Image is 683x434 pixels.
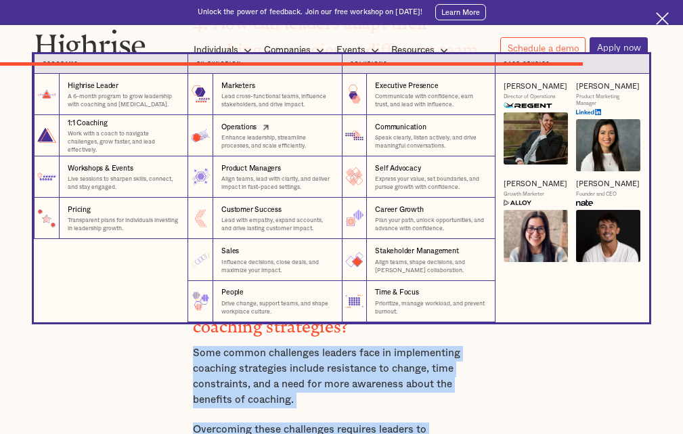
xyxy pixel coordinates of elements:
[34,198,188,239] a: PricingTransparent plans for individuals investing in leadership growth.
[391,42,452,58] div: Resources
[391,42,435,58] div: Resources
[197,62,242,66] strong: by function
[342,281,495,322] a: Time & FocusPrioritize, manage workload, and prevent burnout.
[504,179,567,189] a: [PERSON_NAME]
[375,93,486,109] p: Communicate with confidence, earn trust, and lead with influence.
[221,217,333,233] p: Lead with empathy, expand accounts, and drive lasting customer impact.
[375,288,419,298] div: Time & Focus
[221,246,239,257] div: Sales
[375,123,426,133] div: Communication
[221,300,333,316] p: Drive change, support teams, and shape workplace culture.
[10,54,673,322] nav: Individuals
[342,115,495,156] a: CommunicationSpeak clearly, listen actively, and drive meaningful conversations.
[221,205,282,215] div: Customer Success
[375,246,458,257] div: Stakeholder Management
[68,93,179,109] p: A 6-month program to grow leadership with coaching and [MEDICAL_DATA].
[193,346,491,408] p: Some common challenges leaders face in implementing coaching strategies include resistance to cha...
[375,217,486,233] p: Plan your path, unlock opportunities, and advance with confidence.
[221,288,244,298] div: People
[656,12,668,24] img: Cross icon
[504,191,544,198] div: Growth Marketer
[264,42,311,58] div: Companies
[68,164,133,174] div: Workshops & Events
[342,198,495,239] a: Career GrowthPlan your path, unlock opportunities, and advance with confidence.
[221,123,257,133] div: Operations
[194,42,256,58] div: Individuals
[342,239,495,280] a: Stakeholder ManagementAlign teams, shape decisions, and [PERSON_NAME] collaboration.
[221,175,333,192] p: Align teams, lead with clarity, and deliver impact in fast-paced settings.
[576,82,640,91] a: [PERSON_NAME]
[221,259,333,275] p: Influence decisions, close deals, and maximize your impact.
[336,42,383,58] div: Events
[68,81,118,91] div: Highrise Leader
[504,82,567,91] a: [PERSON_NAME]
[375,205,423,215] div: Career Growth
[351,62,388,66] strong: Solutions
[198,7,423,18] div: Unlock the power of feedback. Join our free workshop on [DATE]!
[68,205,91,215] div: Pricing
[375,300,486,316] p: Prioritize, manage workload, and prevent burnout.
[221,93,333,109] p: Lead cross-functional teams, influence stakeholders, and drive impact.
[188,281,341,322] a: PeopleDrive change, support teams, and shape workplace culture.
[68,118,108,129] div: 1:1 Coaching
[221,134,333,150] p: Enhance leadership, streamline processes, and scale efficiently.
[375,134,486,150] p: Speak clearly, listen actively, and drive meaningful conversations.
[336,42,366,58] div: Events
[375,81,438,91] div: Executive Presence
[504,93,556,100] div: Director of Operations
[342,156,495,198] a: Self AdvocacyExpress your value, set boundaries, and pursue growth with confidence.
[43,62,79,66] strong: Programs
[194,42,238,58] div: Individuals
[375,259,486,275] p: Align teams, shape decisions, and [PERSON_NAME] collaboration.
[188,239,341,280] a: SalesInfluence decisions, close deals, and maximize your impact.
[221,81,255,91] div: Marketers
[576,93,640,107] div: Product Marketing Manager
[34,74,188,115] a: Highrise LeaderA 6-month program to grow leadership with coaching and [MEDICAL_DATA].
[590,37,648,58] a: Apply now
[34,115,188,156] a: 1:1 CoachingWork with a coach to navigate challenges, grow faster, and lead effectively.
[500,37,586,58] a: Schedule a demo
[188,74,341,115] a: MarketersLead cross-functional teams, influence stakeholders, and drive impact.
[375,164,420,174] div: Self Advocacy
[68,217,179,233] p: Transparent plans for individuals investing in leadership growth.
[435,4,486,20] a: Learn More
[188,115,341,156] a: OperationsEnhance leadership, streamline processes, and scale efficiently.
[35,29,146,62] img: Highrise logo
[188,156,341,198] a: Product ManagersAlign teams, lead with clarity, and deliver impact in fast-paced settings.
[375,175,486,192] p: Express your value, set boundaries, and pursue growth with confidence.
[188,198,341,239] a: Customer SuccessLead with empathy, expand accounts, and drive lasting customer impact.
[576,191,617,198] div: Founder and CEO
[342,74,495,115] a: Executive PresenceCommunicate with confidence, earn trust, and lead with influence.
[504,62,550,66] strong: Case Studies
[221,164,281,174] div: Product Managers
[264,42,328,58] div: Companies
[576,179,640,189] a: [PERSON_NAME]
[68,130,179,154] p: Work with a coach to navigate challenges, grow faster, and lead effectively.
[34,156,188,198] a: Workshops & EventsLive sessions to sharpen skills, connect, and stay engaged.
[68,175,179,192] p: Live sessions to sharpen skills, connect, and stay engaged.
